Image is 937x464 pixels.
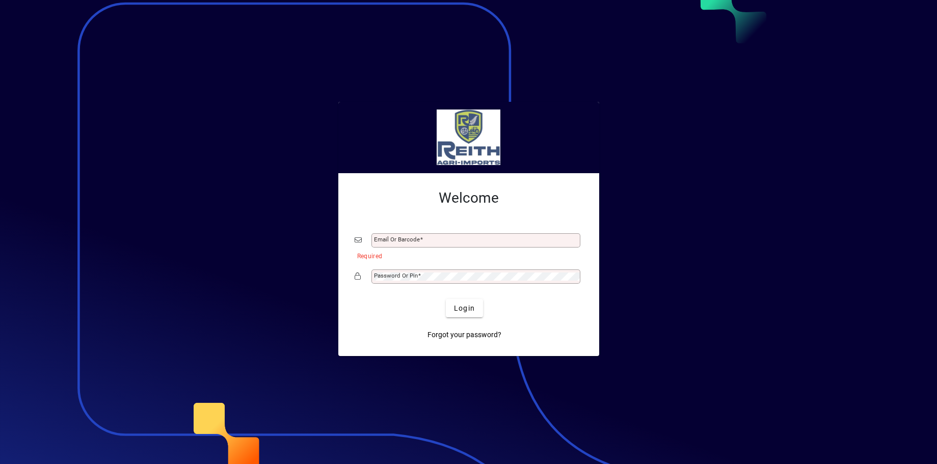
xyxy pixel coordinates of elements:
button: Login [446,299,483,317]
a: Forgot your password? [423,325,505,344]
mat-label: Email or Barcode [374,236,420,243]
h2: Welcome [355,189,583,207]
span: Login [454,303,475,314]
mat-label: Password or Pin [374,272,418,279]
span: Forgot your password? [427,330,501,340]
mat-error: Required [357,250,575,261]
